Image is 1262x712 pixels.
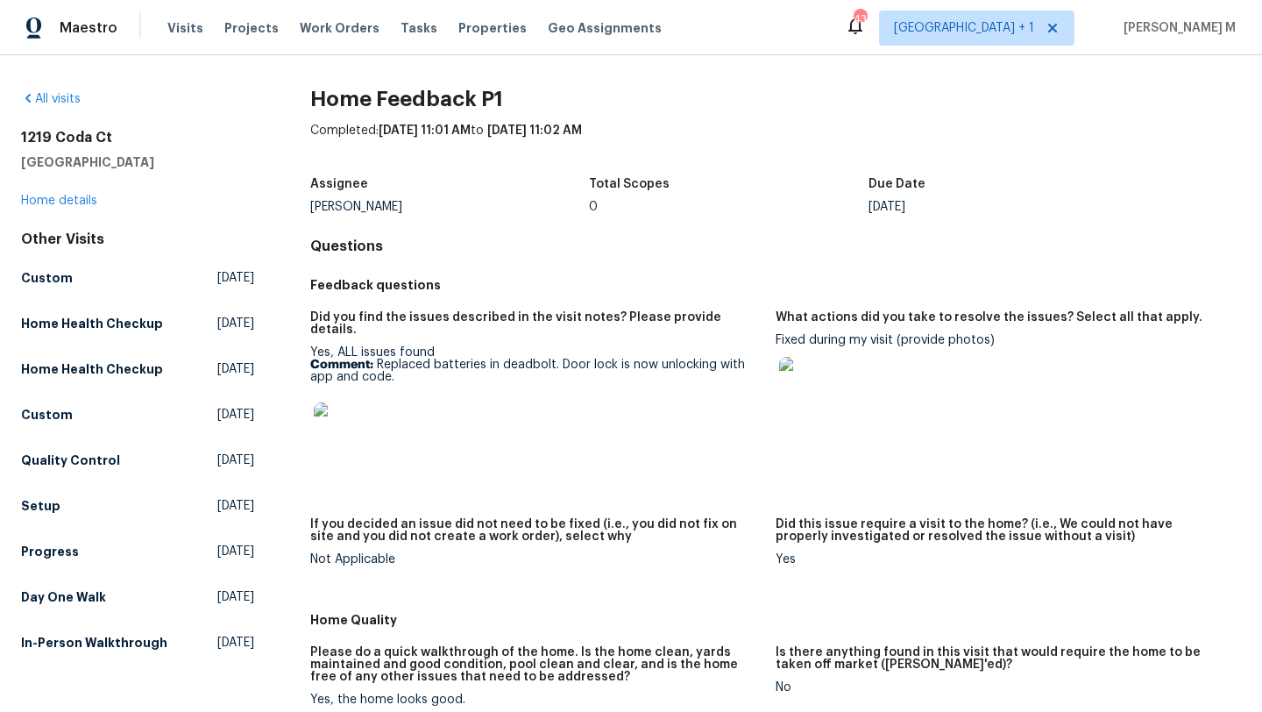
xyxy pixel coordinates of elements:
[21,195,97,207] a: Home details
[310,359,373,371] b: Comment:
[401,22,437,34] span: Tasks
[21,497,60,515] h5: Setup
[776,553,1227,566] div: Yes
[776,311,1202,324] h5: What actions did you take to resolve the issues? Select all that apply.
[21,543,79,560] h5: Progress
[217,406,254,424] span: [DATE]
[854,11,866,28] div: 43
[310,238,1241,255] h4: Questions
[21,627,254,659] a: In-Person Walkthrough[DATE]
[21,445,254,476] a: Quality Control[DATE]
[310,311,762,336] h5: Did you find the issues described in the visit notes? Please provide details.
[310,346,762,469] div: Yes, ALL issues found
[310,553,762,566] div: Not Applicable
[589,178,670,190] h5: Total Scopes
[458,19,527,37] span: Properties
[776,334,1227,424] div: Fixed during my visit (provide photos)
[21,308,254,339] a: Home Health Checkup[DATE]
[217,497,254,515] span: [DATE]
[217,588,254,606] span: [DATE]
[21,93,81,105] a: All visits
[548,19,662,37] span: Geo Assignments
[21,153,254,171] h5: [GEOGRAPHIC_DATA]
[217,315,254,332] span: [DATE]
[894,19,1034,37] span: [GEOGRAPHIC_DATA] + 1
[224,19,279,37] span: Projects
[310,518,762,543] h5: If you decided an issue did not need to be fixed (i.e., you did not fix on site and you did not c...
[310,201,590,213] div: [PERSON_NAME]
[21,581,254,613] a: Day One Walk[DATE]
[776,518,1227,543] h5: Did this issue require a visit to the home? (i.e., We could not have properly investigated or res...
[310,359,762,383] p: Replaced batteries in deadbolt. Door lock is now unlocking with app and code.
[1117,19,1236,37] span: [PERSON_NAME] M
[217,452,254,469] span: [DATE]
[21,490,254,522] a: Setup[DATE]
[21,452,120,469] h5: Quality Control
[21,353,254,385] a: Home Health Checkup[DATE]
[869,201,1148,213] div: [DATE]
[217,634,254,651] span: [DATE]
[21,262,254,294] a: Custom[DATE]
[310,90,1241,108] h2: Home Feedback P1
[310,646,762,683] h5: Please do a quick walkthrough of the home. Is the home clean, yards maintained and good condition...
[21,315,163,332] h5: Home Health Checkup
[217,360,254,378] span: [DATE]
[21,406,73,424] h5: Custom
[310,122,1241,167] div: Completed: to
[21,634,167,651] h5: In-Person Walkthrough
[21,588,106,606] h5: Day One Walk
[21,399,254,431] a: Custom[DATE]
[379,125,471,137] span: [DATE] 11:01 AM
[310,611,1241,629] h5: Home Quality
[217,543,254,560] span: [DATE]
[21,536,254,567] a: Progress[DATE]
[167,19,203,37] span: Visits
[60,19,117,37] span: Maestro
[487,125,582,137] span: [DATE] 11:02 AM
[310,694,762,706] div: Yes, the home looks good.
[776,681,1227,694] div: No
[300,19,379,37] span: Work Orders
[776,646,1227,671] h5: Is there anything found in this visit that would require the home to be taken off market ([PERSON...
[589,201,869,213] div: 0
[310,276,1241,294] h5: Feedback questions
[21,269,73,287] h5: Custom
[21,129,254,146] h2: 1219 Coda Ct
[21,360,163,378] h5: Home Health Checkup
[21,231,254,248] div: Other Visits
[310,178,368,190] h5: Assignee
[869,178,925,190] h5: Due Date
[217,269,254,287] span: [DATE]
